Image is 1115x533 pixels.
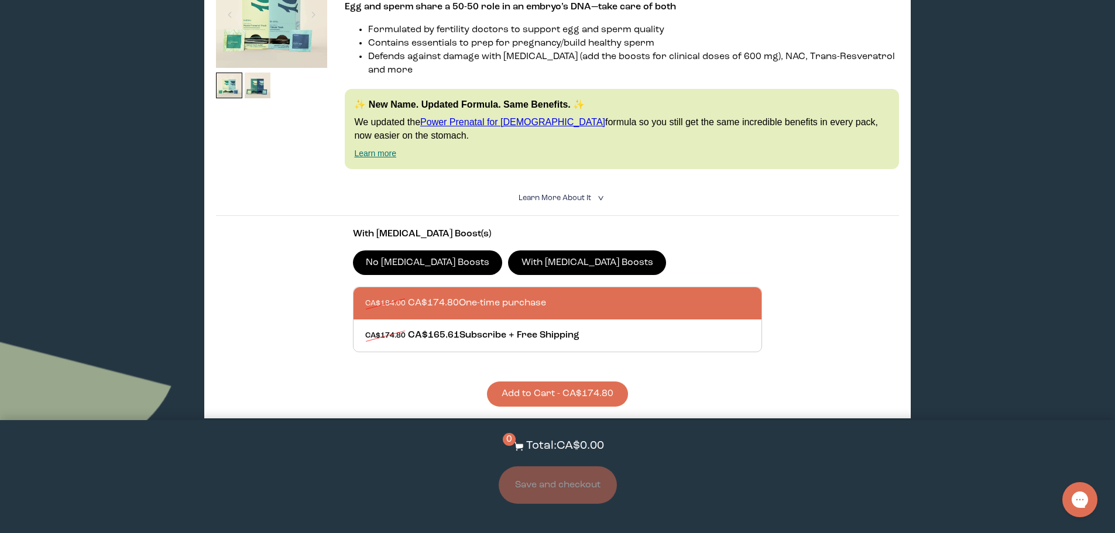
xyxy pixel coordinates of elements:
[345,2,676,12] strong: Egg and sperm share a 50-50 role in an embryo’s DNA—take care of both
[519,192,597,204] summary: Learn More About it <
[499,466,617,504] button: Save and checkout
[368,37,898,50] li: Contains essentials to prep for pregnancy/build healthy sperm
[354,99,585,109] strong: ✨ New Name. Updated Formula. Same Benefits. ✨
[1056,478,1103,521] iframe: Gorgias live chat messenger
[368,23,898,37] li: Formulated by fertility doctors to support egg and sperm quality
[519,194,591,202] span: Learn More About it
[354,149,396,158] a: Learn more
[420,117,605,127] a: Power Prenatal for [DEMOGRAPHIC_DATA]
[216,73,242,99] img: thumbnail image
[354,116,889,142] p: We updated the formula so you still get the same incredible benefits in every pack, now easier on...
[353,250,503,275] label: No [MEDICAL_DATA] Boosts
[353,228,763,241] p: With [MEDICAL_DATA] Boost(s)
[594,195,605,201] i: <
[508,250,666,275] label: With [MEDICAL_DATA] Boosts
[368,50,898,77] li: Defends against damage with [MEDICAL_DATA] (add the boosts for clinical doses of 600 mg), NAC, Tr...
[526,438,604,455] p: Total: CA$0.00
[245,73,271,99] img: thumbnail image
[487,381,628,407] button: Add to Cart - CA$174.80
[503,433,516,446] span: 0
